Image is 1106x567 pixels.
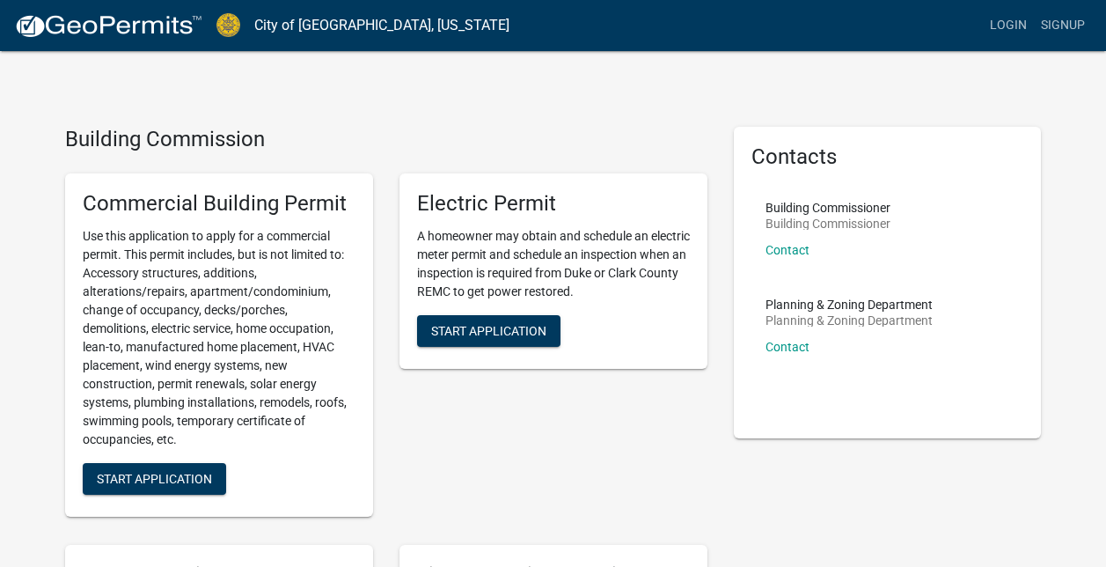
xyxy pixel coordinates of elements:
a: Contact [765,340,809,354]
span: Start Application [97,471,212,485]
p: A homeowner may obtain and schedule an electric meter permit and schedule an inspection when an i... [417,227,690,301]
p: Building Commissioner [765,202,890,214]
img: City of Jeffersonville, Indiana [216,13,240,37]
h4: Building Commission [65,127,707,152]
h5: Electric Permit [417,191,690,217]
button: Start Application [83,463,226,495]
span: Start Application [431,323,546,337]
a: Login [983,9,1034,42]
button: Start Application [417,315,560,347]
p: Use this application to apply for a commercial permit. This permit includes, but is not limited t... [83,227,355,449]
a: Signup [1034,9,1092,42]
a: City of [GEOGRAPHIC_DATA], [US_STATE] [254,11,509,40]
a: Contact [765,243,809,257]
h5: Commercial Building Permit [83,191,355,217]
p: Building Commissioner [765,217,890,230]
p: Planning & Zoning Department [765,298,933,311]
h5: Contacts [751,144,1024,170]
p: Planning & Zoning Department [765,314,933,327]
